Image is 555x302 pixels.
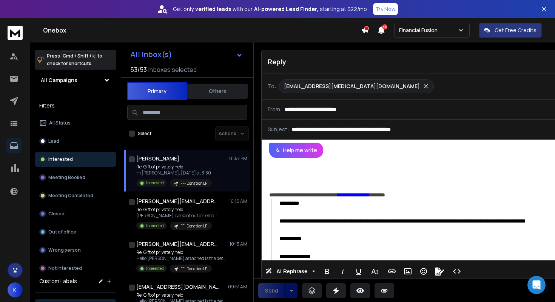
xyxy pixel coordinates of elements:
button: Underline (⌘U) [351,264,366,279]
button: Primary [127,82,187,100]
h3: Custom Labels [39,277,77,285]
h1: [EMAIL_ADDRESS][DOMAIN_NAME] [136,283,219,291]
button: Wrong person [35,243,116,258]
h1: [PERSON_NAME][EMAIL_ADDRESS][PERSON_NAME][DOMAIN_NAME] [136,198,219,205]
p: 10:13 AM [230,241,247,247]
p: FF- Donation LP [180,266,207,272]
button: Signature [432,264,447,279]
button: All Inbox(s) [124,47,249,62]
h3: Filters [35,100,116,111]
button: Meeting Completed [35,188,116,203]
button: Meeting Booked [35,170,116,185]
button: Interested [35,152,116,167]
strong: AI-powered Lead Finder, [254,5,318,13]
h1: [PERSON_NAME][EMAIL_ADDRESS][DOMAIN_NAME] [136,240,219,248]
span: Cmd + Shift + k [62,51,96,60]
button: All Status [35,115,116,131]
p: Hello [PERSON_NAME] attached is the detailed [136,255,227,262]
p: [PERSON_NAME] ive sent out an email [136,213,217,219]
p: Lead [48,138,59,144]
button: Lead [35,134,116,149]
p: Reply [268,56,286,67]
button: All Campaigns [35,73,116,88]
span: AI Rephrase [275,268,309,275]
p: Re: Gift of privately held [136,164,212,170]
h1: Onebox [43,26,361,35]
h1: All Campaigns [41,76,77,84]
button: AI Rephrase [264,264,317,279]
p: Re: Gift of privately held [136,292,227,298]
button: Emoticons [416,264,431,279]
p: Not Interested [48,265,82,271]
p: To: [268,83,276,90]
button: Try Now [373,3,398,15]
p: Interested [146,223,164,229]
h1: [PERSON_NAME] [136,155,179,162]
h3: Inboxes selected [148,65,197,74]
button: More Text [367,264,382,279]
p: Get Free Credits [495,26,536,34]
p: Get only with our starting at $22/mo [173,5,367,13]
p: Interested [48,156,73,162]
p: Try Now [375,5,396,13]
button: Out of office [35,224,116,240]
button: Help me write [269,143,323,158]
button: K [8,282,23,297]
button: Get Free Credits [479,23,542,38]
strong: verified leads [195,5,231,13]
button: Italic (⌘I) [336,264,350,279]
p: Meeting Booked [48,174,85,181]
p: Wrong person [48,247,81,253]
p: Out of office [48,229,76,235]
p: [EMAIL_ADDRESS][MEDICAL_DATA][DOMAIN_NAME] [284,83,420,90]
p: Hi [PERSON_NAME], [DATE] at 3:30 [136,170,212,176]
p: FF- Donation LP [180,223,207,229]
p: All Status [49,120,71,126]
button: Not Interested [35,261,116,276]
button: Insert Image (⌘P) [401,264,415,279]
p: Closed [48,211,65,217]
img: logo [8,26,23,40]
p: Financial Fusion [399,26,441,34]
button: Others [187,83,248,100]
p: 01:57 PM [229,156,247,162]
p: Interested [146,266,164,271]
button: Closed [35,206,116,221]
button: Insert Link (⌘K) [385,264,399,279]
p: Press to check for shortcuts. [47,52,102,67]
p: FF- Donation LP [180,181,207,186]
span: 53 / 53 [130,65,147,74]
label: Select [138,131,151,137]
h1: All Inbox(s) [130,51,172,58]
div: Open Intercom Messenger [527,276,546,294]
button: Bold (⌘B) [320,264,334,279]
p: Subject: [268,126,289,133]
p: 10:16 AM [229,198,247,204]
p: 09:51 AM [228,284,247,290]
p: Re: Gift of privately held [136,249,227,255]
button: Code View [450,264,464,279]
span: 35 [382,24,387,30]
p: Meeting Completed [48,193,93,199]
p: Re: Gift of privately held [136,207,217,213]
p: From: [268,106,282,113]
p: Interested [146,180,164,186]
